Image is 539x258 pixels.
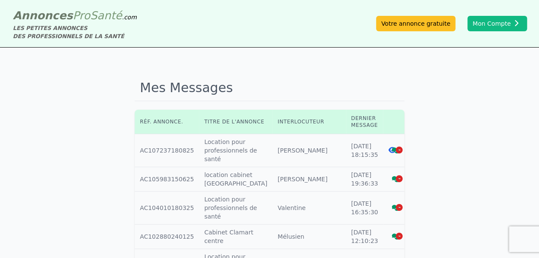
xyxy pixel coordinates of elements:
[13,24,137,40] div: LES PETITES ANNONCES DES PROFESSIONNELS DE LA SANTÉ
[346,225,383,249] td: [DATE] 12:10:23
[346,134,383,167] td: [DATE] 18:15:35
[122,14,136,21] span: .com
[272,110,346,134] th: Interlocuteur
[199,134,272,167] td: Location pour professionnels de santé
[392,205,400,211] i: Voir la discussion
[395,175,402,182] i: Supprimer la discussion
[395,233,402,240] i: Supprimer la discussion
[13,9,73,22] span: Annonces
[90,9,122,22] span: Santé
[392,234,400,240] i: Voir la discussion
[73,9,90,22] span: Pro
[388,147,396,153] i: Voir l'annonce
[272,225,346,249] td: Mélusien
[199,225,272,249] td: Cabinet Clamart centre
[135,110,199,134] th: Réf. annonce.
[135,167,199,192] td: AC105983150625
[135,134,199,167] td: AC107237180825
[346,192,383,225] td: [DATE] 16:35:30
[13,9,137,22] a: AnnoncesProSanté.com
[467,16,527,31] button: Mon Compte
[346,167,383,192] td: [DATE] 19:36:33
[135,75,404,101] h1: Mes Messages
[346,110,383,134] th: Dernier message
[199,192,272,225] td: Location pour professionnels de santé
[395,147,402,153] i: Supprimer la discussion
[376,16,455,31] a: Votre annonce gratuite
[199,167,272,192] td: location cabinet [GEOGRAPHIC_DATA]
[272,192,346,225] td: Valentine
[392,147,400,153] i: Voir la discussion
[272,134,346,167] td: [PERSON_NAME]
[135,192,199,225] td: AC104010180325
[199,110,272,134] th: Titre de l'annonce
[272,167,346,192] td: [PERSON_NAME]
[395,204,402,211] i: Supprimer la discussion
[392,176,400,182] i: Voir la discussion
[135,225,199,249] td: AC102880240125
